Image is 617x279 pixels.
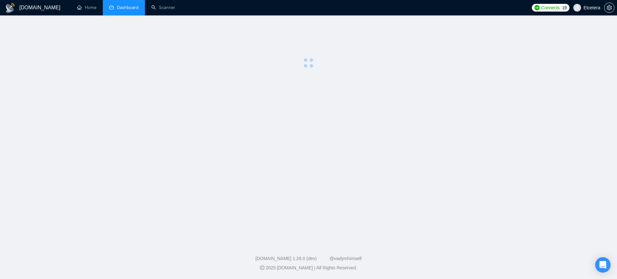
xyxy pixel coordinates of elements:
span: Dashboard [117,5,139,10]
span: 19 [562,4,567,11]
a: @vadymhimself [329,256,362,261]
div: Open Intercom Messenger [595,257,611,273]
div: 2025 [DOMAIN_NAME] | All Rights Reserved. [5,265,612,271]
a: [DOMAIN_NAME] 1.26.0 (dev) [255,256,317,261]
span: Connects: [541,4,561,11]
button: setting [604,3,614,13]
span: dashboard [109,5,114,10]
a: setting [604,5,614,10]
a: searchScanner [151,5,175,10]
a: homeHome [77,5,96,10]
span: copyright [260,266,264,270]
img: logo [5,3,15,13]
img: upwork-logo.png [534,5,540,10]
span: user [575,5,579,10]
